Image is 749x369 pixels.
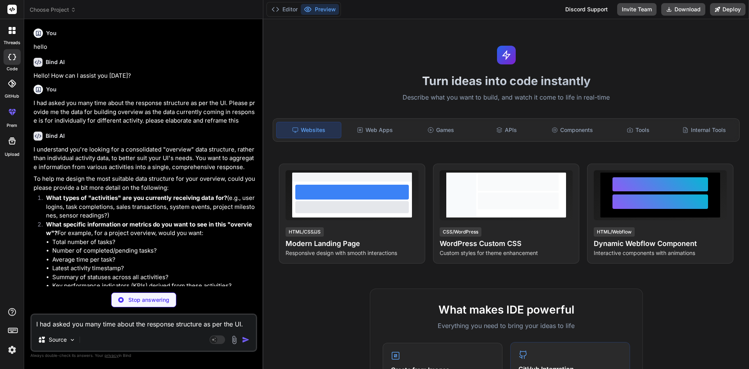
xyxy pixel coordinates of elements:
[230,335,239,344] img: attachment
[672,122,736,138] div: Internal Tools
[128,296,169,304] p: Stop answering
[474,122,539,138] div: APIs
[5,151,20,158] label: Upload
[40,194,256,220] li: (e.g., user logins, task completions, sales transactions, system events, project milestones, sens...
[52,246,256,255] li: Number of completed/pending tasks?
[594,238,727,249] h4: Dynamic Webflow Component
[606,122,671,138] div: Tools
[409,122,473,138] div: Games
[34,43,256,52] p: hello
[46,132,65,140] h6: Bind AI
[594,227,635,237] div: HTML/Webflow
[268,93,744,103] p: Describe what you want to build, and watch it come to life in real-time
[286,227,324,237] div: HTML/CSS/JS
[4,39,20,46] label: threads
[286,238,419,249] h4: Modern Landing Page
[34,145,256,172] p: I understand you're looking for a consolidated "overview" data structure, rather than individual ...
[5,343,19,357] img: settings
[46,58,65,66] h6: Bind AI
[710,3,745,16] button: Deploy
[268,74,744,88] h1: Turn ideas into code instantly
[5,93,19,100] label: GitHub
[276,122,341,138] div: Websites
[286,249,419,257] p: Responsive design with smooth interactions
[52,238,256,247] li: Total number of tasks?
[301,4,339,15] button: Preview
[46,86,57,93] h6: You
[383,321,630,330] p: Everything you need to bring your ideas to life
[7,66,18,72] label: code
[52,255,256,264] li: Average time per task?
[52,264,256,273] li: Latest activity timestamp?
[52,273,256,282] li: Summary of statuses across all activities?
[540,122,605,138] div: Components
[7,122,17,129] label: prem
[49,336,67,344] p: Source
[617,3,657,16] button: Invite Team
[34,99,256,125] p: I had asked you many time about the response structure as per the UI. Please provide me the data ...
[440,238,573,249] h4: WordPress Custom CSS
[30,352,257,359] p: Always double-check its answers. Your in Bind
[46,194,227,201] strong: What types of "activities" are you currently receiving data for?
[69,337,76,343] img: Pick Models
[46,29,57,37] h6: You
[561,3,612,16] div: Discord Support
[242,336,250,344] img: icon
[30,6,76,14] span: Choose Project
[440,227,481,237] div: CSS/WordPress
[34,175,256,192] p: To help me design the most suitable data structure for your overview, could you please provide a ...
[105,353,119,358] span: privacy
[46,221,252,237] strong: What specific information or metrics do you want to see in this "overview"?
[268,4,301,15] button: Editor
[383,301,630,318] h2: What makes IDE powerful
[52,282,256,291] li: Key performance indicators (KPIs) derived from these activities?
[343,122,407,138] div: Web Apps
[594,249,727,257] p: Interactive components with animations
[440,249,573,257] p: Custom styles for theme enhancement
[40,220,256,291] li: For example, for a project overview, would you want:
[34,71,256,80] p: Hello! How can I assist you [DATE]?
[661,3,705,16] button: Download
